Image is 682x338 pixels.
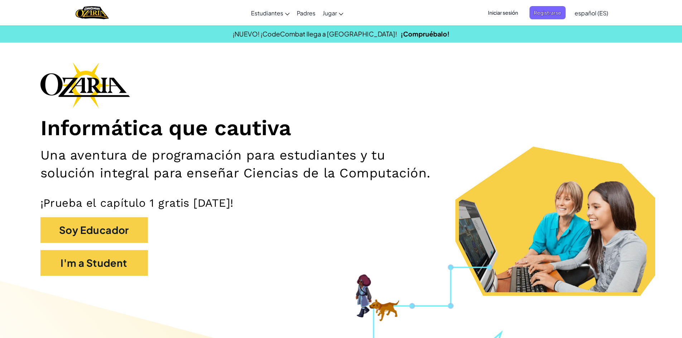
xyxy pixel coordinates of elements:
[293,3,319,23] a: Padres
[233,30,397,38] span: ¡NUEVO! ¡CodeCombat llega a [GEOGRAPHIC_DATA]!
[40,115,642,141] h1: Informática que cautiva
[247,3,293,23] a: Estudiantes
[251,9,283,17] span: Estudiantes
[401,30,450,38] a: ¡Compruébalo!
[40,217,148,243] button: Soy Educador
[40,196,642,210] p: ¡Prueba el capítulo 1 gratis [DATE]!
[319,3,347,23] a: Jugar
[323,9,337,17] span: Jugar
[571,3,612,23] a: español (ES)
[40,146,444,182] h2: Una aventura de programación para estudiantes y tu solución integral para enseñar Ciencias de la ...
[529,6,566,19] button: Registrarse
[76,5,109,20] a: Ozaria by CodeCombat logo
[76,5,109,20] img: Home
[575,9,608,17] span: español (ES)
[40,62,130,108] img: Ozaria branding logo
[484,6,522,19] button: Iniciar sesión
[40,250,148,276] button: I'm a Student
